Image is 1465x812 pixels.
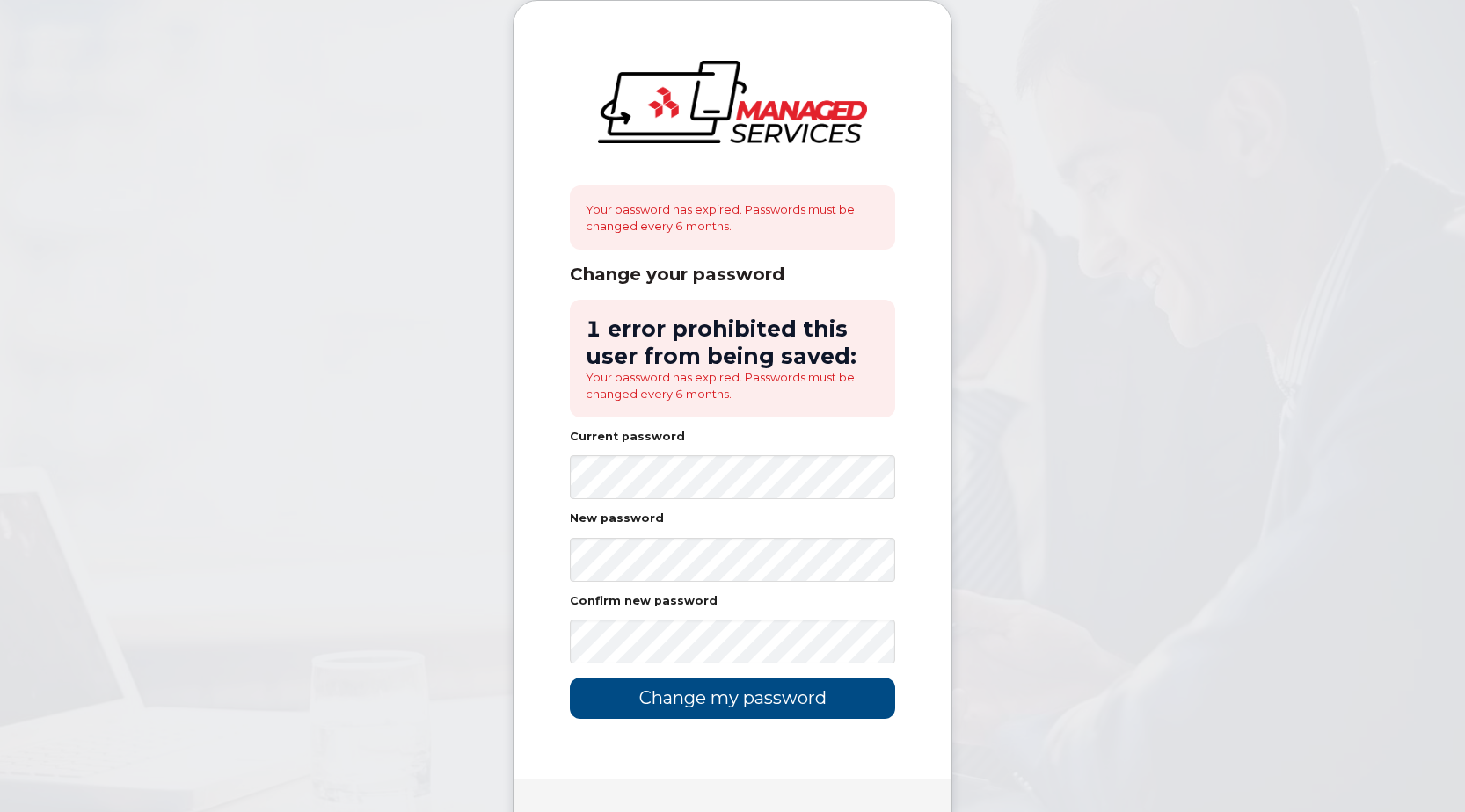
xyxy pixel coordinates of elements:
[586,315,879,369] h2: 1 error prohibited this user from being saved:
[570,264,895,286] div: Change your password
[570,596,718,607] label: Confirm new password
[598,61,867,143] img: logo-large.png
[570,431,685,443] label: Current password
[570,513,664,525] label: New password
[586,369,879,402] li: Your password has expired. Passwords must be changed every 6 months.
[570,185,895,250] div: Your password has expired. Passwords must be changed every 6 months.
[570,678,895,719] input: Change my password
